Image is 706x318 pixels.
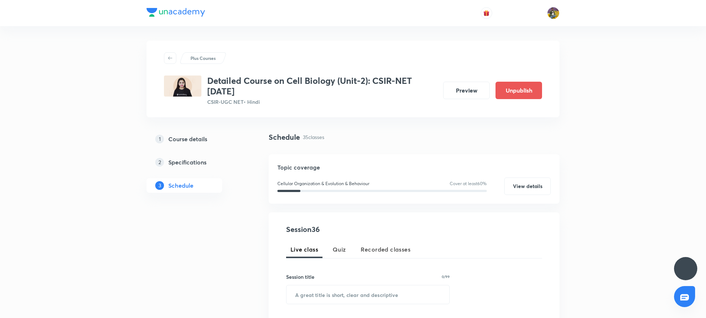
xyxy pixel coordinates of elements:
h3: Detailed Course on Cell Biology (Unit-2): CSIR-NET [DATE] [207,76,437,97]
img: avatar [483,10,490,16]
img: ttu [681,264,690,273]
img: F419DD7C-E8CF-4E4B-9CAA-445815156443_plus.png [164,76,201,97]
p: 3 [155,181,164,190]
span: Recorded classes [361,245,410,254]
h5: Schedule [168,181,193,190]
span: Live class [290,245,318,254]
button: View details [504,178,551,195]
a: Company Logo [147,8,205,19]
button: Unpublish [496,82,542,99]
p: 0/99 [442,275,450,278]
h5: Course details [168,135,207,143]
button: Preview [443,82,490,99]
p: 35 classes [303,133,324,141]
h5: Specifications [168,158,206,167]
p: 2 [155,158,164,167]
img: Company Logo [147,8,205,17]
h5: Topic coverage [277,163,551,172]
h4: Session 36 [286,224,419,235]
p: 1 [155,135,164,143]
h4: Schedule [269,132,300,143]
input: A great title is short, clear and descriptive [286,285,449,304]
span: Quiz [333,245,346,254]
img: sajan k [547,7,559,19]
a: 1Course details [147,132,245,146]
p: Plus Courses [190,55,216,61]
a: 2Specifications [147,155,245,170]
p: CSIR-UGC NET • Hindi [207,98,437,106]
p: Cellular Organization & Evolution & Behaviour [277,180,369,187]
p: Cover at least 60 % [450,180,487,187]
button: avatar [481,7,492,19]
h6: Session title [286,273,314,281]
